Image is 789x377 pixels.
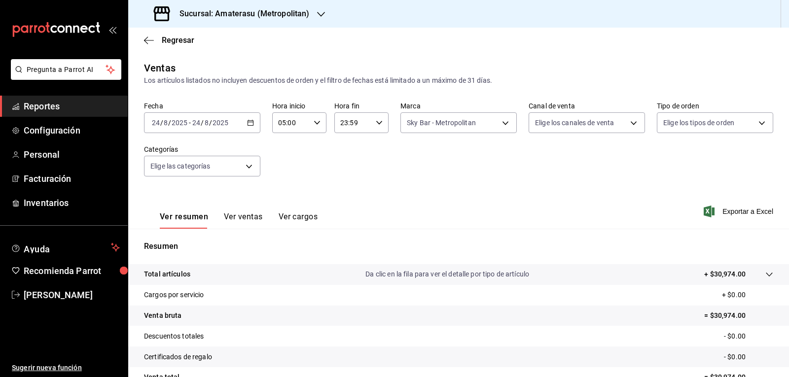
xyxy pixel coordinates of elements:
[201,119,204,127] span: /
[144,310,181,321] p: Venta bruta
[168,119,171,127] span: /
[24,264,120,277] span: Recomienda Parrot
[334,103,389,109] label: Hora fin
[144,35,194,45] button: Regresar
[108,26,116,34] button: open_drawer_menu
[171,119,188,127] input: ----
[224,212,263,229] button: Ver ventas
[706,206,773,217] button: Exportar a Excel
[163,119,168,127] input: --
[279,212,318,229] button: Ver cargos
[24,196,120,209] span: Inventarios
[150,161,211,171] span: Elige las categorías
[160,119,163,127] span: /
[704,269,746,279] p: + $30,974.00
[144,61,176,75] div: Ventas
[535,118,614,128] span: Elige los canales de venta
[724,331,773,342] p: - $0.00
[400,103,517,109] label: Marca
[144,103,260,109] label: Fecha
[24,148,120,161] span: Personal
[144,331,204,342] p: Descuentos totales
[24,172,120,185] span: Facturación
[144,352,212,362] p: Certificados de regalo
[529,103,645,109] label: Canal de venta
[204,119,209,127] input: --
[144,146,260,153] label: Categorías
[189,119,191,127] span: -
[657,103,773,109] label: Tipo de orden
[704,310,773,321] p: = $30,974.00
[24,241,107,253] span: Ayuda
[24,288,120,302] span: [PERSON_NAME]
[144,240,773,252] p: Resumen
[722,290,773,300] p: + $0.00
[209,119,212,127] span: /
[172,8,309,20] h3: Sucursal: Amaterasu (Metropolitan)
[144,290,204,300] p: Cargos por servicio
[24,100,120,113] span: Reportes
[192,119,201,127] input: --
[162,35,194,45] span: Regresar
[724,352,773,362] p: - $0.00
[365,269,529,279] p: Da clic en la fila para ver el detalle por tipo de artículo
[151,119,160,127] input: --
[160,212,318,229] div: navigation tabs
[7,71,121,82] a: Pregunta a Parrot AI
[27,65,106,75] span: Pregunta a Parrot AI
[12,363,120,373] span: Sugerir nueva función
[272,103,326,109] label: Hora inicio
[663,118,734,128] span: Elige los tipos de orden
[144,75,773,86] div: Los artículos listados no incluyen descuentos de orden y el filtro de fechas está limitado a un m...
[407,118,476,128] span: Sky Bar - Metropolitan
[11,59,121,80] button: Pregunta a Parrot AI
[24,124,120,137] span: Configuración
[160,212,208,229] button: Ver resumen
[144,269,190,279] p: Total artículos
[212,119,229,127] input: ----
